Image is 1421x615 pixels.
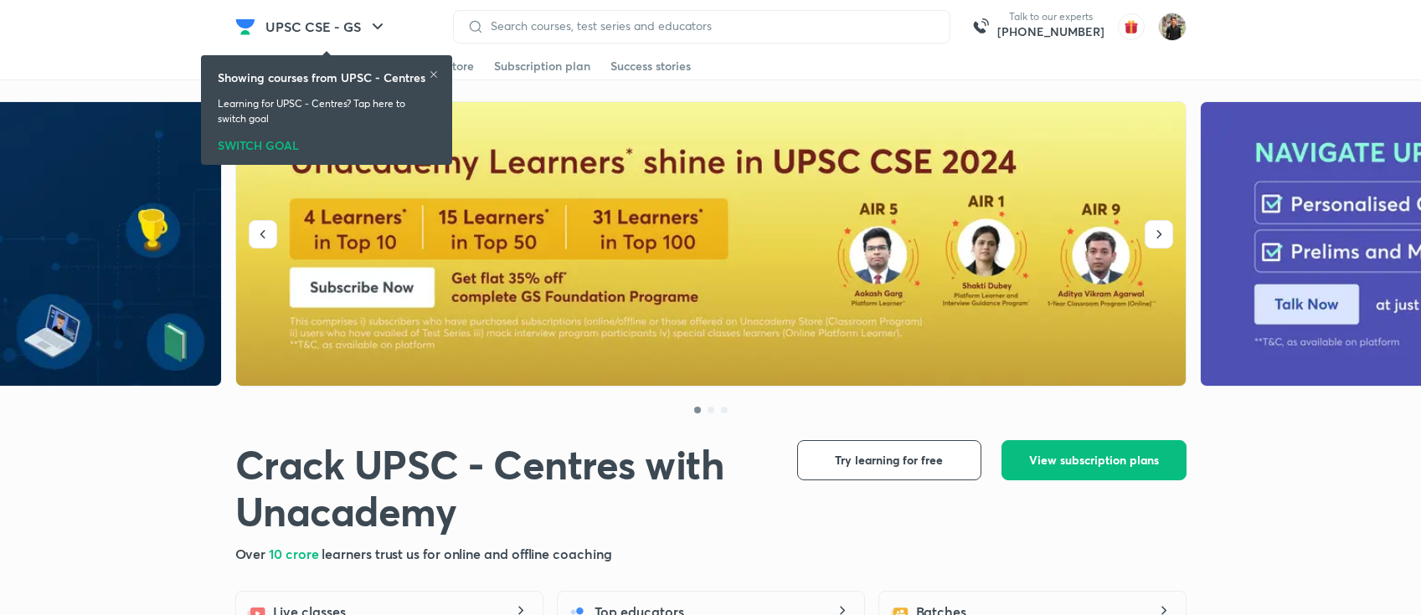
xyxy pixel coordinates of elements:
[235,545,270,562] span: Over
[255,10,398,44] button: UPSC CSE - GS
[610,53,691,79] a: Success stories
[1029,452,1159,469] span: View subscription plans
[218,69,425,86] h6: Showing courses from UPSC - Centres
[494,53,590,79] a: Subscription plan
[269,545,322,562] span: 10 crore
[1118,13,1145,40] img: avatar
[235,440,770,534] h1: Crack UPSC - Centres with Unacademy
[445,53,474,79] a: Store
[484,19,936,33] input: Search courses, test series and educators
[1001,440,1187,480] button: View subscription plans
[235,17,255,37] img: Company Logo
[494,58,590,74] div: Subscription plan
[797,440,981,480] button: Try learning for free
[964,10,997,44] img: call-us
[610,58,691,74] div: Success stories
[1158,13,1187,41] img: Yudhishthir
[997,23,1104,40] a: [PHONE_NUMBER]
[997,10,1104,23] p: Talk to our experts
[218,133,435,151] div: SWITCH GOAL
[835,452,943,469] span: Try learning for free
[322,545,611,562] span: learners trust us for online and offline coaching
[218,96,435,126] p: Learning for UPSC - Centres? Tap here to switch goal
[445,58,474,74] div: Store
